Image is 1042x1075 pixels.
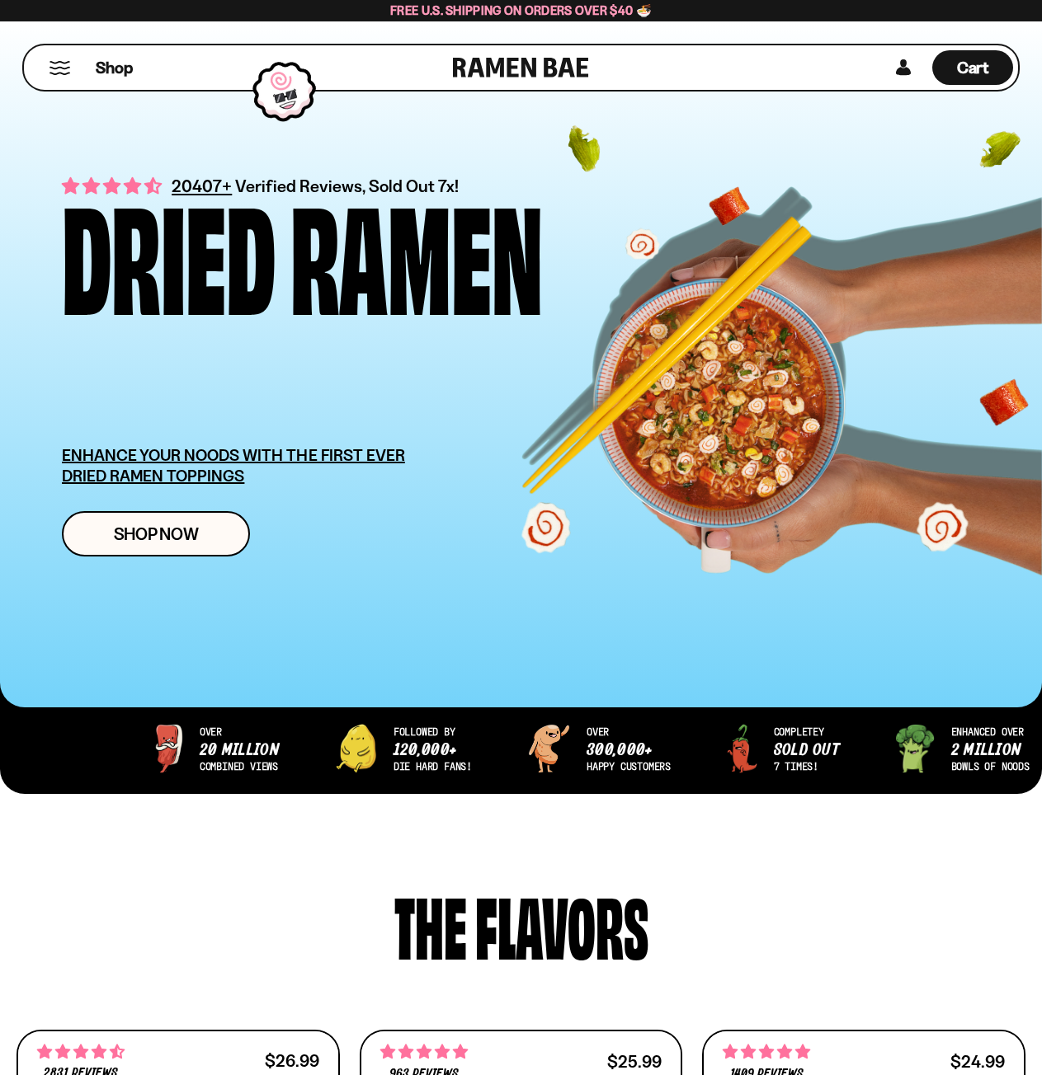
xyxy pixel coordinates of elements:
a: Shop [96,50,133,85]
div: The [394,885,467,963]
div: $25.99 [607,1054,662,1069]
div: Cart [932,45,1013,90]
span: 4.76 stars [723,1041,810,1063]
div: Ramen [290,195,543,307]
a: Shop Now [62,511,250,556]
span: Shop [96,57,133,79]
div: Dried [62,195,276,307]
div: $26.99 [265,1053,319,1068]
span: Free U.S. Shipping on Orders over $40 🍜 [390,2,652,18]
span: 4.75 stars [380,1041,468,1063]
span: 4.68 stars [37,1041,125,1063]
span: Cart [957,58,989,77]
button: Mobile Menu Trigger [49,61,71,75]
div: $24.99 [950,1054,1005,1069]
div: flavors [475,885,648,963]
span: Shop Now [114,525,199,542]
